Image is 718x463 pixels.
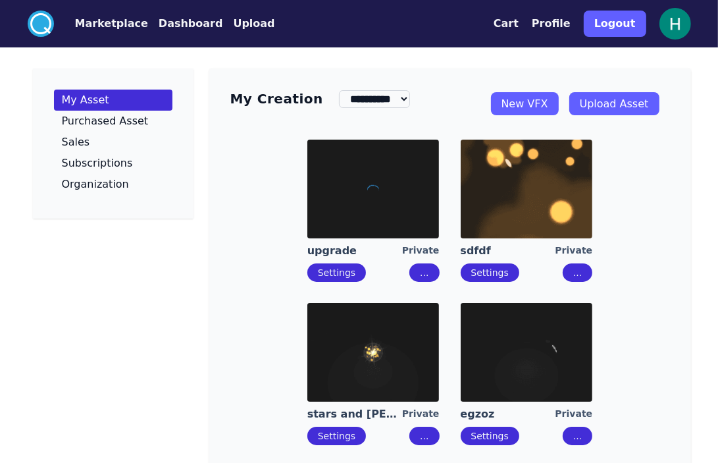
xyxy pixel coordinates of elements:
[555,244,593,258] div: Private
[233,16,274,32] button: Upload
[402,244,440,258] div: Private
[62,179,129,190] p: Organization
[584,5,646,42] a: Logout
[62,95,109,105] p: My Asset
[54,90,172,111] a: My Asset
[659,8,691,40] img: profile
[461,140,592,238] img: imgAlt
[461,244,555,258] a: sdfdf
[461,263,519,282] button: Settings
[230,90,323,108] h3: My Creation
[471,431,509,441] a: Settings
[318,267,355,278] a: Settings
[532,16,571,32] button: Profile
[62,158,133,169] p: Subscriptions
[54,16,148,32] a: Marketplace
[461,427,519,445] button: Settings
[402,407,440,422] div: Private
[75,16,148,32] button: Marketplace
[471,267,509,278] a: Settings
[54,153,172,174] a: Subscriptions
[62,137,90,148] p: Sales
[409,427,439,445] button: ...
[54,174,172,195] a: Organization
[318,431,355,441] a: Settings
[307,244,402,258] a: upgrade
[307,427,366,445] button: Settings
[491,92,559,115] a: New VFX
[159,16,223,32] button: Dashboard
[222,16,274,32] a: Upload
[569,92,659,115] a: Upload Asset
[563,427,592,445] button: ...
[563,263,592,282] button: ...
[54,111,172,132] a: Purchased Asset
[307,407,402,422] a: stars and [PERSON_NAME]
[54,132,172,153] a: Sales
[307,303,439,402] img: imgAlt
[494,16,519,32] button: Cart
[461,407,555,422] a: egzoz
[461,303,592,402] img: imgAlt
[584,11,646,37] button: Logout
[307,263,366,282] button: Settings
[307,140,439,238] img: imgAlt
[555,407,593,422] div: Private
[62,116,149,126] p: Purchased Asset
[148,16,223,32] a: Dashboard
[409,263,439,282] button: ...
